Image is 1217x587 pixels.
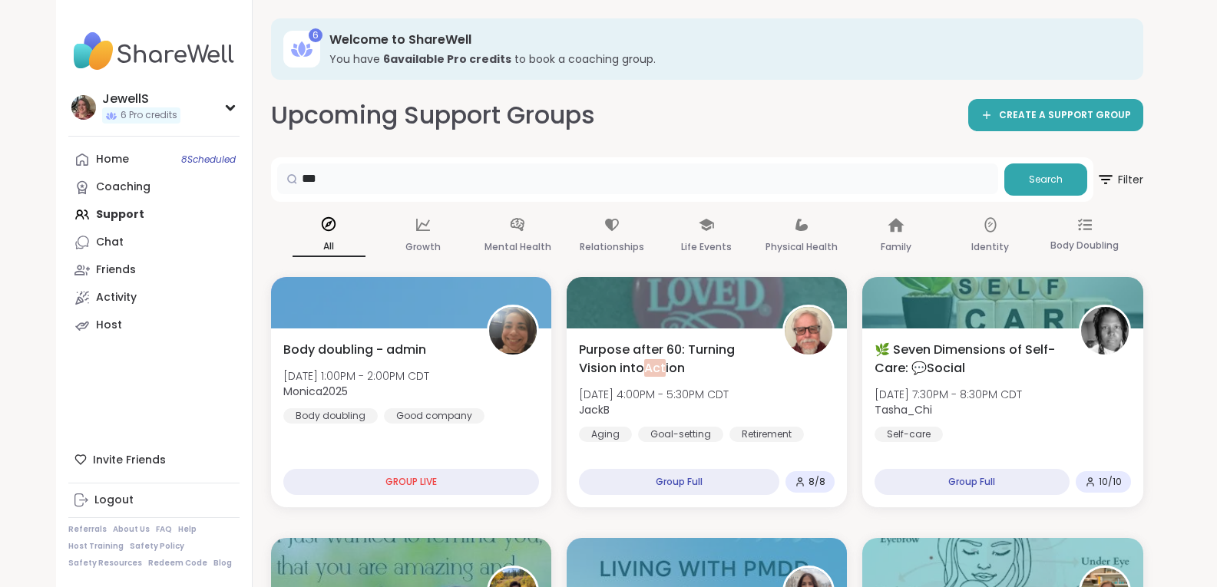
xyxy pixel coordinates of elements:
a: CREATE A SUPPORT GROUP [968,99,1143,131]
div: Good company [384,408,484,424]
img: JewellS [71,95,96,120]
span: 6 Pro credits [121,109,177,122]
span: 8 / 8 [809,476,825,488]
a: Friends [68,256,240,284]
img: Monica2025 [489,307,537,355]
div: Self-care [875,427,943,442]
button: Search [1004,163,1087,196]
div: Host [96,318,122,333]
p: Mental Health [484,238,551,256]
img: Tasha_Chi [1081,307,1129,355]
a: Host Training [68,541,124,552]
div: Retirement [729,427,804,442]
p: Body Doubling [1050,236,1119,255]
a: Activity [68,284,240,312]
p: All [293,237,365,257]
span: CREATE A SUPPORT GROUP [999,109,1131,122]
h3: You have to book a coaching group. [329,51,1122,67]
span: 10 / 10 [1099,476,1122,488]
p: Relationships [580,238,644,256]
div: Body doubling [283,408,378,424]
div: JewellS [102,91,180,107]
b: 6 available Pro credit s [383,51,511,67]
div: Invite Friends [68,446,240,473]
span: [DATE] 4:00PM - 5:30PM CDT [579,387,729,402]
a: Chat [68,229,240,256]
a: Logout [68,486,240,514]
a: Home8Scheduled [68,146,240,173]
div: Activity [96,290,137,305]
button: Filter [1096,157,1143,202]
div: Friends [96,262,136,278]
a: About Us [113,524,150,535]
div: Chat [96,235,124,250]
a: Safety Resources [68,558,142,569]
a: Safety Policy [130,541,184,552]
a: Host [68,312,240,339]
img: JackB [785,307,832,355]
a: FAQ [156,524,172,535]
span: 🌿 Seven Dimensions of Self-Care: 💬Social [875,341,1061,378]
a: Referrals [68,524,107,535]
span: Body doubling - admin [283,341,426,359]
b: Tasha_Chi [875,402,932,417]
p: Life Events [681,238,732,256]
b: Monica2025 [283,384,348,399]
div: Group Full [579,469,779,495]
div: GROUP LIVE [283,469,539,495]
span: [DATE] 7:30PM - 8:30PM CDT [875,387,1022,402]
span: Search [1029,173,1063,186]
span: 8 Scheduled [181,153,236,166]
div: Group Full [875,469,1069,495]
span: [DATE] 1:00PM - 2:00PM CDT [283,368,429,384]
p: Physical Health [766,238,838,256]
span: Act [644,359,666,377]
h2: Upcoming Support Groups [271,98,595,133]
a: Help [178,524,197,535]
h3: Welcome to ShareWell [329,31,1122,48]
a: Blog [213,558,232,569]
div: Coaching [96,180,150,195]
a: Redeem Code [148,558,207,569]
a: Coaching [68,173,240,201]
div: Home [96,152,129,167]
div: Aging [579,427,632,442]
span: Filter [1096,161,1143,198]
p: Growth [405,238,441,256]
span: Purpose after 60: Turning Vision into ion [579,341,766,378]
p: Identity [971,238,1009,256]
div: Logout [94,493,134,508]
img: ShareWell Nav Logo [68,25,240,78]
b: JackB [579,402,610,417]
div: 6 [309,28,322,42]
p: Family [881,238,911,256]
div: Goal-setting [638,427,723,442]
